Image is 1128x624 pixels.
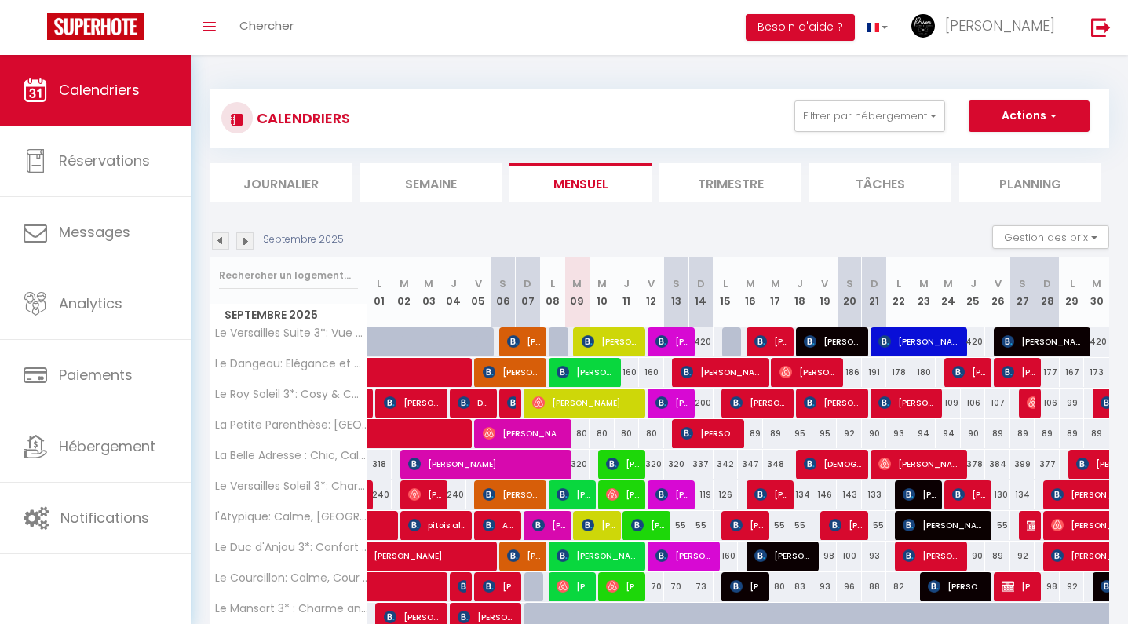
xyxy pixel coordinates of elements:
span: [PERSON_NAME] [655,541,714,571]
span: [PERSON_NAME] [903,480,936,509]
div: 98 [1035,572,1060,601]
span: [PERSON_NAME] [754,480,788,509]
button: Besoin d'aide ? [746,14,855,41]
span: Paiements [59,365,133,385]
div: 107 [985,389,1010,418]
th: 06 [491,257,516,327]
span: Daviti Daviti [458,388,491,418]
span: [PERSON_NAME] [754,327,788,356]
div: 318 [367,450,392,479]
th: 18 [787,257,812,327]
abbr: D [697,276,705,291]
span: Hébergement [59,436,155,456]
span: [PERSON_NAME] [507,541,541,571]
abbr: D [1043,276,1051,291]
div: 94 [911,419,936,448]
span: Chercher [239,17,294,34]
span: [PERSON_NAME] [1002,571,1035,601]
abbr: D [871,276,878,291]
th: 23 [911,257,936,327]
th: 28 [1035,257,1060,327]
span: [PERSON_NAME] [483,571,517,601]
div: 98 [812,542,838,571]
div: 55 [862,511,887,540]
div: 89 [985,542,1010,571]
div: 106 [1035,389,1060,418]
div: 160 [639,358,664,387]
abbr: V [648,276,655,291]
div: 240 [367,480,392,509]
div: 89 [1084,419,1109,448]
div: 420 [1084,327,1109,356]
div: 92 [1010,542,1035,571]
div: 93 [812,572,838,601]
abbr: S [673,276,680,291]
span: [PERSON_NAME] [1002,327,1086,356]
abbr: M [597,276,607,291]
span: [PERSON_NAME] [878,327,962,356]
div: 126 [714,480,739,509]
div: 92 [837,419,862,448]
div: 384 [985,450,1010,479]
a: [PERSON_NAME] [367,542,392,571]
button: Filtrer par hébergement [794,100,945,132]
li: Trimestre [659,163,801,202]
abbr: M [1092,276,1101,291]
div: 180 [911,358,936,387]
span: [PERSON_NAME] [655,480,689,509]
span: [PERSON_NAME] [779,357,838,387]
div: 134 [787,480,812,509]
img: ... [911,14,935,38]
abbr: L [377,276,381,291]
span: [PERSON_NAME] [582,510,615,540]
span: pitois albane [408,510,467,540]
div: 95 [787,419,812,448]
th: 07 [516,257,541,327]
div: 55 [787,511,812,540]
button: Gestion des prix [992,225,1109,249]
th: 16 [738,257,763,327]
span: [PERSON_NAME] [408,449,568,479]
th: 14 [688,257,714,327]
span: [PERSON_NAME] [557,571,590,601]
div: 73 [688,572,714,601]
span: [DEMOGRAPHIC_DATA][PERSON_NAME] [804,449,863,479]
div: 106 [961,389,986,418]
span: Notifications [60,508,149,527]
abbr: J [970,276,977,291]
div: 337 [688,450,714,479]
span: Le Versailles Soleil 3*: Charme & vue Chapelle Royale [213,480,370,492]
span: Le Mansart 3* : Charme ancien et havre de paix [213,603,370,615]
div: 80 [639,419,664,448]
div: 94 [936,419,961,448]
span: Réservations [59,151,150,170]
abbr: V [475,276,482,291]
th: 08 [540,257,565,327]
div: 90 [961,542,986,571]
th: 13 [664,257,689,327]
p: Septembre 2025 [263,232,344,247]
div: 160 [615,358,640,387]
th: 29 [1060,257,1085,327]
div: 89 [763,419,788,448]
li: Planning [959,163,1101,202]
div: 92 [1060,572,1085,601]
div: 191 [862,358,887,387]
abbr: S [499,276,506,291]
div: 377 [1035,450,1060,479]
th: 11 [615,257,640,327]
div: 186 [837,358,862,387]
div: 90 [862,419,887,448]
span: [PERSON_NAME] [483,480,542,509]
span: Septembre 2025 [210,304,367,327]
th: 15 [714,257,739,327]
span: [PERSON_NAME] [754,541,813,571]
div: 80 [763,572,788,601]
div: 89 [1060,419,1085,448]
div: 83 [787,572,812,601]
div: 240 [441,480,466,509]
th: 19 [812,257,838,327]
div: 119 [688,480,714,509]
span: La Belle Adresse : Chic, Calme & Spacieuse [213,450,370,462]
th: 12 [639,257,664,327]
